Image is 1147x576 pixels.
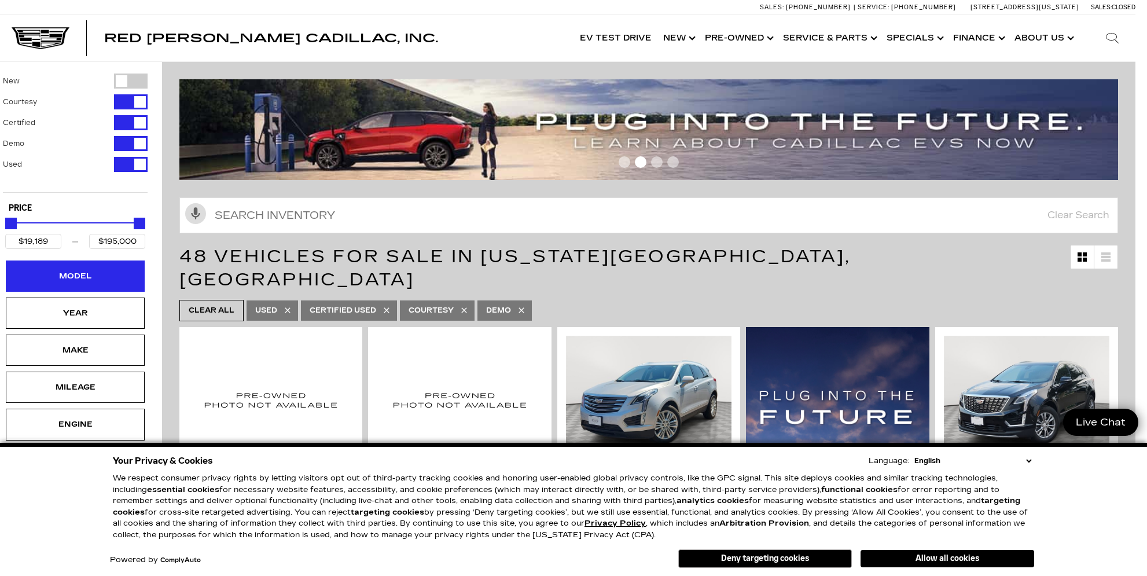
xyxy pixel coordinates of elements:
span: Live Chat [1070,416,1131,429]
span: Demo [486,303,511,318]
span: Certified Used [310,303,376,318]
select: Language Select [911,455,1034,467]
span: Go to slide 4 [667,156,679,168]
img: 2022 Cadillac XT5 Premium Luxury [944,336,1109,460]
span: Service: [858,3,889,11]
a: Service & Parts [777,15,881,61]
label: Certified [3,117,35,129]
span: Go to slide 2 [635,156,646,168]
a: [STREET_ADDRESS][US_STATE] [970,3,1079,11]
a: Specials [881,15,947,61]
span: [PHONE_NUMBER] [786,3,851,11]
h5: Price [9,203,142,214]
div: Powered by [110,556,201,564]
span: Your Privacy & Cookies [113,453,213,469]
span: Used [255,303,277,318]
div: Model [46,270,104,283]
span: Go to slide 3 [651,156,663,168]
a: ComplyAuto [160,557,201,564]
label: Used [3,159,22,170]
button: Allow all cookies [861,550,1034,567]
img: ev-blog-post-banners4 [179,79,1118,180]
div: MakeMake [6,335,145,366]
strong: targeting cookies [113,496,1020,517]
img: 2019 Cadillac XT4 AWD Sport [377,336,542,464]
a: EV Test Drive [574,15,657,61]
div: Engine [46,418,104,431]
a: New [657,15,699,61]
strong: Arbitration Provision [719,519,809,528]
img: Cadillac Dark Logo with Cadillac White Text [12,27,69,49]
div: Year [46,307,104,320]
div: ModelModel [6,261,145,292]
img: 2018 Cadillac XT5 Premium Luxury AWD [566,336,731,460]
a: Red [PERSON_NAME] Cadillac, Inc. [104,32,438,44]
strong: analytics cookies [677,496,749,505]
div: Price [5,214,145,249]
div: Make [46,344,104,357]
span: Sales: [1091,3,1112,11]
span: [PHONE_NUMBER] [891,3,956,11]
p: We respect consumer privacy rights by letting visitors opt out of third-party tracking cookies an... [113,473,1034,541]
label: Demo [3,138,24,149]
input: Search Inventory [179,197,1118,233]
a: Live Chat [1063,409,1138,436]
span: Clear All [189,303,234,318]
a: Pre-Owned [699,15,777,61]
div: Mileage [46,381,104,394]
div: MileageMileage [6,372,145,403]
input: Maximum [89,234,145,249]
span: Red [PERSON_NAME] Cadillac, Inc. [104,31,438,45]
div: Language: [869,457,909,465]
div: Maximum Price [134,218,145,229]
strong: functional cookies [821,485,898,494]
a: Service: [PHONE_NUMBER] [854,4,959,10]
button: Deny targeting cookies [678,549,852,568]
div: Filter by Vehicle Type [3,74,148,192]
svg: Click to toggle on voice search [185,203,206,224]
span: Closed [1112,3,1135,11]
a: Privacy Policy [584,519,646,528]
div: YearYear [6,298,145,329]
span: Go to slide 1 [619,156,630,168]
div: EngineEngine [6,409,145,440]
span: 48 Vehicles for Sale in [US_STATE][GEOGRAPHIC_DATA], [GEOGRAPHIC_DATA] [179,246,851,290]
input: Minimum [5,234,61,249]
img: 2020 Cadillac XT4 Premium Luxury [188,336,354,464]
label: New [3,75,20,87]
a: Sales: [PHONE_NUMBER] [760,4,854,10]
div: Minimum Price [5,218,17,229]
label: Courtesy [3,96,37,108]
span: Sales: [760,3,784,11]
a: Finance [947,15,1009,61]
strong: essential cookies [147,485,219,494]
span: Courtesy [409,303,454,318]
strong: targeting cookies [351,508,424,517]
a: About Us [1009,15,1078,61]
